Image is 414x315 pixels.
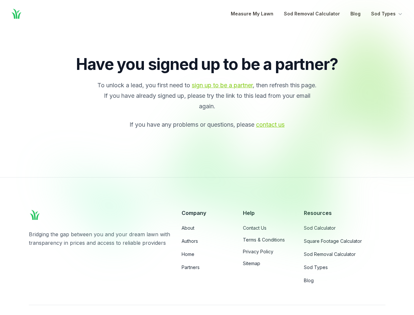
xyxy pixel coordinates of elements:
[304,264,385,271] a: Sod Types
[97,80,317,112] p: To unlock a lead, you first need to , then refresh this page. If you have already signed up, plea...
[256,121,285,128] a: contact us
[97,119,317,130] p: If you have any problems or questions, please
[60,56,354,72] p: Have you signed up to be a partner?
[182,251,232,258] a: Home
[243,260,294,267] a: Sitemap
[231,10,273,18] a: Measure My Lawn
[284,10,340,18] a: Sod Removal Calculator
[371,10,404,18] button: Sod Types
[350,10,361,18] a: Blog
[304,251,385,258] a: Sod Removal Calculator
[182,264,232,271] a: Partners
[304,277,385,284] a: Blog
[243,248,294,255] a: Privacy Policy
[192,82,253,89] a: sign up to be a partner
